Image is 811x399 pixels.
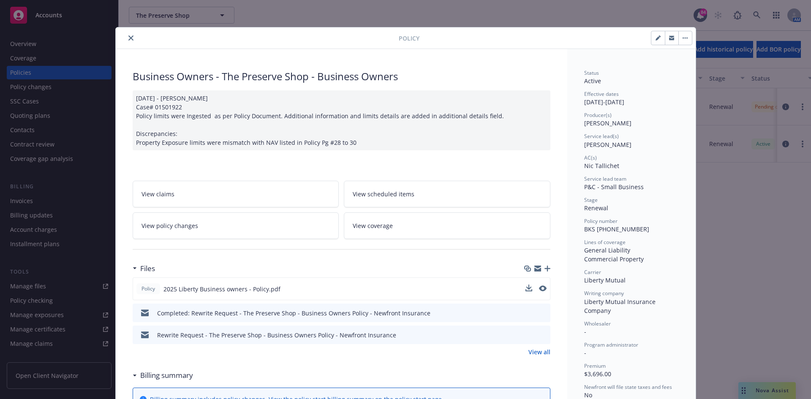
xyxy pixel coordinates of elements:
[584,133,619,140] span: Service lead(s)
[140,285,157,293] span: Policy
[584,362,606,369] span: Premium
[399,34,419,43] span: Policy
[584,90,679,106] div: [DATE] - [DATE]
[584,239,626,246] span: Lines of coverage
[584,320,611,327] span: Wholesaler
[584,119,631,127] span: [PERSON_NAME]
[584,77,601,85] span: Active
[584,255,679,263] div: Commercial Property
[133,212,339,239] a: View policy changes
[584,204,608,212] span: Renewal
[584,69,599,76] span: Status
[584,183,644,191] span: P&C - Small Business
[525,285,532,291] button: download file
[353,221,393,230] span: View coverage
[525,285,532,293] button: download file
[142,221,198,230] span: View policy changes
[133,263,155,274] div: Files
[526,331,533,339] button: download file
[133,90,550,150] div: [DATE] - [PERSON_NAME] Case# 01501922 Policy limits were Ingested as per Policy Document. Additio...
[584,383,672,391] span: Newfront will file state taxes and fees
[133,69,550,84] div: Business Owners - The Preserve Shop - Business Owners
[584,269,601,276] span: Carrier
[584,290,624,297] span: Writing company
[344,181,550,207] a: View scheduled items
[140,370,193,381] h3: Billing summary
[584,154,597,161] span: AC(s)
[584,225,649,233] span: BKS [PHONE_NUMBER]
[140,263,155,274] h3: Files
[584,341,638,348] span: Program administrator
[539,285,547,293] button: preview file
[584,298,657,315] span: Liberty Mutual Insurance Company
[584,349,586,357] span: -
[539,285,547,291] button: preview file
[584,328,586,336] span: -
[584,217,618,225] span: Policy number
[163,285,280,293] span: 2025 Liberty Business owners - Policy.pdf
[584,111,612,119] span: Producer(s)
[344,212,550,239] a: View coverage
[584,370,611,378] span: $3,696.00
[126,33,136,43] button: close
[584,196,598,204] span: Stage
[584,90,619,98] span: Effective dates
[539,309,547,318] button: preview file
[584,141,631,149] span: [PERSON_NAME]
[528,347,550,356] a: View all
[142,190,174,198] span: View claims
[133,370,193,381] div: Billing summary
[133,181,339,207] a: View claims
[584,246,679,255] div: General Liability
[157,309,430,318] div: Completed: Rewrite Request - The Preserve Shop - Business Owners Policy - Newfront Insurance
[584,391,592,399] span: No
[157,331,396,339] div: Rewrite Request - The Preserve Shop - Business Owners Policy - Newfront Insurance
[584,175,626,182] span: Service lead team
[584,162,619,170] span: Nic Tallichet
[584,276,626,284] span: Liberty Mutual
[539,331,547,339] button: preview file
[526,309,533,318] button: download file
[353,190,414,198] span: View scheduled items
